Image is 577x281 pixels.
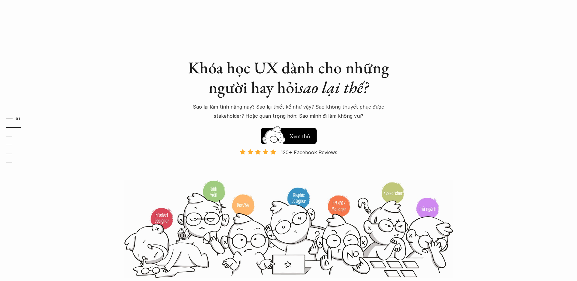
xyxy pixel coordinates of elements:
[182,58,395,97] h1: Khóa học UX dành cho những người hay hỏi
[289,132,310,140] h5: Xem thử
[16,116,20,120] strong: 01
[281,148,337,157] p: 120+ Facebook Reviews
[235,149,343,179] a: 120+ Facebook Reviews
[298,77,368,98] em: sao lại thế?
[6,115,35,122] a: 01
[261,125,317,144] a: Xem thử
[182,102,395,121] p: Sao lại làm tính năng này? Sao lại thiết kế như vậy? Sao không thuyết phục được stakeholder? Hoặc...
